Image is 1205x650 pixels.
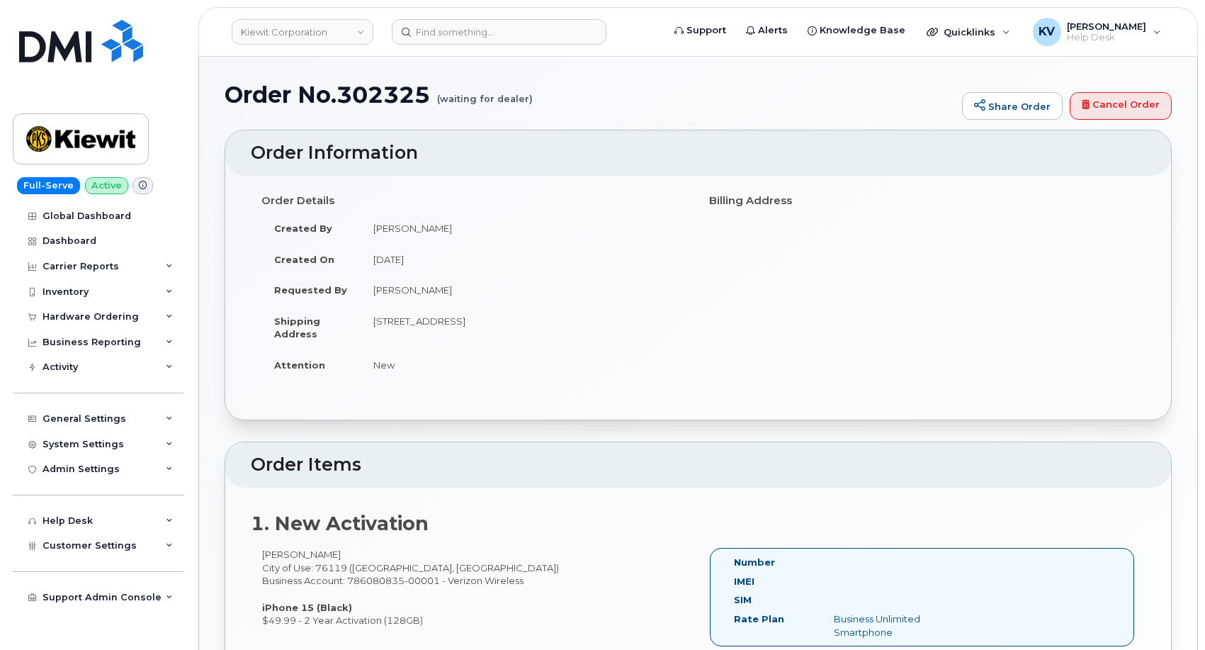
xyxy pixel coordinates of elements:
strong: Created On [274,254,334,265]
td: [STREET_ADDRESS] [361,306,688,349]
label: Number [734,556,775,569]
td: [PERSON_NAME] [361,274,688,306]
label: Rate Plan [734,612,784,626]
h2: Order Information [251,143,1145,163]
strong: Created By [274,223,332,234]
h2: Order Items [251,455,1145,475]
label: IMEI [734,575,754,588]
strong: iPhone 15 (Black) [262,602,352,613]
td: [PERSON_NAME] [361,213,688,244]
h4: Order Details [261,195,688,207]
a: Cancel Order [1070,92,1172,121]
strong: Requested By [274,284,347,296]
td: New [361,349,688,381]
h4: Billing Address [709,195,1136,207]
div: Business Unlimited Smartphone [823,612,963,639]
h1: Order No.302325 [225,82,955,107]
td: [DATE] [361,244,688,275]
strong: Attention [274,359,325,371]
div: [PERSON_NAME] City of Use: 76119 ([GEOGRAPHIC_DATA], [GEOGRAPHIC_DATA]) Business Account: 7860808... [251,548,698,627]
a: Share Order [962,92,1063,121]
label: SIM [734,593,752,607]
small: (waiting for dealer) [437,82,533,104]
strong: Shipping Address [274,315,320,340]
strong: 1. New Activation [251,512,429,535]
